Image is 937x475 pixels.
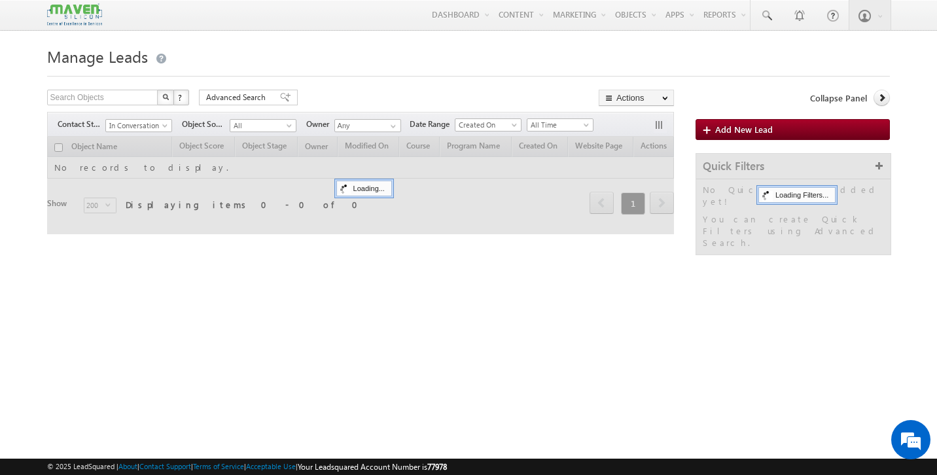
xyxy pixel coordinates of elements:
span: 77978 [427,462,447,472]
a: All [230,119,296,132]
img: Custom Logo [47,3,102,26]
div: Loading... [336,181,392,196]
button: ? [173,90,189,105]
a: Created On [455,118,522,132]
span: Collapse Panel [810,92,867,104]
span: Created On [455,119,518,131]
span: Owner [306,118,334,130]
input: Type to Search [334,119,401,132]
a: All Time [527,118,593,132]
span: Your Leadsquared Account Number is [298,462,447,472]
span: Date Range [410,118,455,130]
span: Add New Lead [715,124,773,135]
div: Loading Filters... [758,187,836,203]
span: Advanced Search [206,92,270,103]
span: Manage Leads [47,46,148,67]
a: Show All Items [383,120,400,133]
span: All Time [527,119,590,131]
span: Object Source [182,118,230,130]
a: Contact Support [139,462,191,470]
span: Contact Stage [58,118,105,130]
img: Search [162,94,169,100]
a: Acceptable Use [246,462,296,470]
span: © 2025 LeadSquared | | | | | [47,461,447,473]
button: Actions [599,90,674,106]
a: In Conversation [105,119,172,132]
a: Terms of Service [193,462,244,470]
span: All [230,120,292,132]
a: About [118,462,137,470]
span: ? [178,92,184,103]
span: In Conversation [106,120,168,132]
